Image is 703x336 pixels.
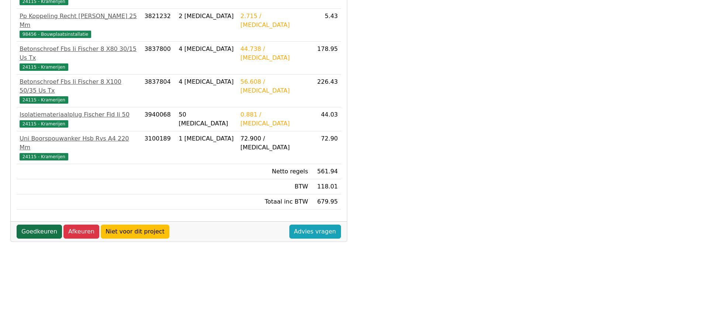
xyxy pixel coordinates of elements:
[141,42,176,75] td: 3837800
[20,110,138,128] a: Isolatiemateriaalplug Fischer Fid Ii 5024115 - Kramerijen
[311,179,341,194] td: 118.01
[238,164,311,179] td: Netto regels
[241,77,308,95] div: 56.608 / [MEDICAL_DATA]
[311,164,341,179] td: 561.94
[311,107,341,131] td: 44.03
[311,42,341,75] td: 178.95
[17,225,62,239] a: Goedkeuren
[20,77,138,104] a: Betonschroef Fbs Ii Fischer 8 X100 50/35 Us Tx24115 - Kramerijen
[179,110,234,128] div: 50 [MEDICAL_DATA]
[20,63,68,71] span: 24115 - Kramerijen
[141,9,176,42] td: 3821232
[20,12,138,30] div: Pp Koppeling Recht [PERSON_NAME] 25 Mm
[141,131,176,164] td: 3100189
[20,153,68,160] span: 24115 - Kramerijen
[20,12,138,38] a: Pp Koppeling Recht [PERSON_NAME] 25 Mm98456 - Bouwplaatsinstallatie
[289,225,341,239] a: Advies vragen
[101,225,169,239] a: Niet voor dit project
[311,75,341,107] td: 226.43
[241,134,308,152] div: 72.900 / [MEDICAL_DATA]
[141,107,176,131] td: 3940068
[238,194,311,209] td: Totaal inc BTW
[63,225,99,239] a: Afkeuren
[20,96,68,104] span: 24115 - Kramerijen
[20,45,138,62] div: Betonschroef Fbs Ii Fischer 8 X80 30/15 Us Tx
[20,120,68,128] span: 24115 - Kramerijen
[238,179,311,194] td: BTW
[141,75,176,107] td: 3837804
[20,31,91,38] span: 98456 - Bouwplaatsinstallatie
[20,134,138,161] a: Uni Boorspouwanker Hsb Rvs A4 220 Mm24115 - Kramerijen
[241,45,308,62] div: 44.738 / [MEDICAL_DATA]
[20,134,138,152] div: Uni Boorspouwanker Hsb Rvs A4 220 Mm
[179,77,234,86] div: 4 [MEDICAL_DATA]
[179,45,234,53] div: 4 [MEDICAL_DATA]
[20,45,138,71] a: Betonschroef Fbs Ii Fischer 8 X80 30/15 Us Tx24115 - Kramerijen
[311,9,341,42] td: 5.43
[241,12,308,30] div: 2.715 / [MEDICAL_DATA]
[241,110,308,128] div: 0.881 / [MEDICAL_DATA]
[20,110,138,119] div: Isolatiemateriaalplug Fischer Fid Ii 50
[179,12,234,21] div: 2 [MEDICAL_DATA]
[179,134,234,143] div: 1 [MEDICAL_DATA]
[20,77,138,95] div: Betonschroef Fbs Ii Fischer 8 X100 50/35 Us Tx
[311,131,341,164] td: 72.90
[311,194,341,209] td: 679.95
